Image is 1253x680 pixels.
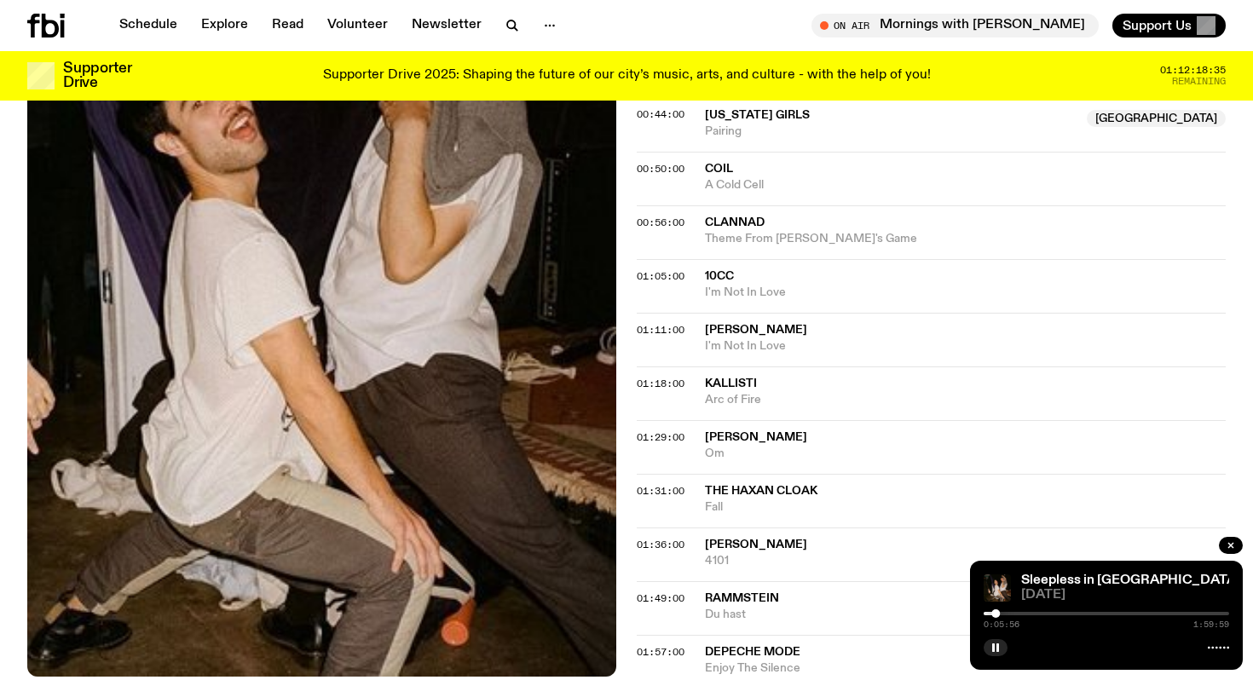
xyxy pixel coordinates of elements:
button: 00:44:00 [637,110,684,119]
span: 01:49:00 [637,591,684,605]
span: Coil [705,163,733,175]
a: Newsletter [401,14,492,37]
button: Support Us [1112,14,1226,37]
button: 01:29:00 [637,433,684,442]
button: 00:50:00 [637,164,684,174]
span: Theme From [PERSON_NAME]'s Game [705,231,1226,247]
span: The Haxan Cloak [705,485,817,497]
span: [DATE] [1021,589,1229,602]
button: 01:11:00 [637,326,684,335]
span: 01:05:00 [637,269,684,283]
button: 01:57:00 [637,648,684,657]
a: Explore [191,14,258,37]
span: 01:11:00 [637,323,684,337]
img: Marcus Whale is on the left, bent to his knees and arching back with a gleeful look his face He i... [984,574,1011,602]
span: [PERSON_NAME] [705,539,807,550]
span: 0:05:56 [984,620,1019,629]
span: [GEOGRAPHIC_DATA] [1087,110,1226,127]
span: 10cc [705,270,734,282]
span: 4101 [705,553,1226,569]
span: Enjoy The Silence [705,660,1226,677]
button: 01:36:00 [637,540,684,550]
span: Depeche Mode [705,646,800,658]
button: On AirMornings with [PERSON_NAME] [811,14,1099,37]
button: 01:18:00 [637,379,684,389]
span: [PERSON_NAME] [705,324,807,336]
span: Fall [705,499,1226,516]
span: 00:56:00 [637,216,684,229]
span: 1:59:59 [1193,620,1229,629]
span: Pairing [705,124,1077,140]
span: [US_STATE] Girls [705,109,810,121]
span: 00:44:00 [637,107,684,121]
span: Arc of Fire [705,392,1226,408]
span: 01:29:00 [637,430,684,444]
span: Om [705,446,1226,462]
a: Sleepless in [GEOGRAPHIC_DATA] [1021,573,1240,587]
button: 00:56:00 [637,218,684,228]
span: 01:12:18:35 [1160,66,1226,75]
span: Support Us [1123,18,1192,33]
span: Kallisti [705,377,757,389]
span: Clannad [705,216,765,228]
button: 01:31:00 [637,487,684,496]
a: Volunteer [317,14,398,37]
span: I'm Not In Love [705,285,1226,301]
span: 01:31:00 [637,484,684,498]
span: 01:18:00 [637,377,684,390]
span: 01:57:00 [637,645,684,659]
a: Schedule [109,14,188,37]
button: 01:49:00 [637,594,684,603]
span: Du hast [705,607,1226,623]
span: 01:36:00 [637,538,684,551]
span: [PERSON_NAME] [705,431,807,443]
span: Rammstein [705,592,779,604]
a: Read [262,14,314,37]
h3: Supporter Drive [63,61,131,90]
button: 01:05:00 [637,272,684,281]
span: I'm Not In Love [705,338,1226,354]
span: A Cold Cell [705,177,1226,193]
span: Remaining [1172,77,1226,86]
span: 00:50:00 [637,162,684,176]
p: Supporter Drive 2025: Shaping the future of our city’s music, arts, and culture - with the help o... [323,68,931,84]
